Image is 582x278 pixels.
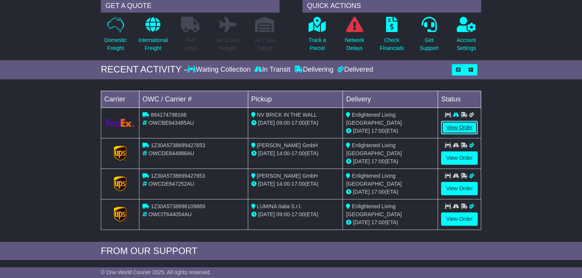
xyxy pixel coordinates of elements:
[309,36,326,52] p: Track a Parcel
[151,203,205,209] span: 1Z30A5738696109869
[149,211,192,217] span: OWCIT644054AU
[346,142,402,156] span: Enlightened Living [GEOGRAPHIC_DATA]
[257,173,318,179] span: [PERSON_NAME] GmbH
[419,16,439,56] a: GetSupport
[344,16,365,56] a: NetworkDelays
[258,150,275,156] span: [DATE]
[258,181,275,187] span: [DATE]
[258,120,275,126] span: [DATE]
[438,91,481,108] td: Status
[251,211,340,219] div: - (ETA)
[276,181,290,187] span: 14:00
[252,66,292,74] div: In Transit
[258,211,275,217] span: [DATE]
[291,120,305,126] span: 17:00
[114,176,127,191] img: GetCarrierServiceLogo
[151,142,205,148] span: 1Z30A5738699427653
[248,91,343,108] td: Pickup
[379,16,404,56] a: CheckFinancials
[346,219,435,227] div: (ETA)
[114,207,127,222] img: GetCarrierServiceLogo
[371,128,385,134] span: 17:00
[380,36,404,52] p: Check Financials
[276,211,290,217] span: 09:00
[441,182,478,195] a: View Order
[346,127,435,135] div: (ETA)
[181,36,200,52] p: Full Loads
[138,36,168,52] p: International Freight
[149,150,194,156] span: OWCDE644986AU
[353,189,370,195] span: [DATE]
[346,112,402,126] span: Enlightened Living [GEOGRAPHIC_DATA]
[343,91,438,108] td: Delivery
[420,36,438,52] p: Get Support
[353,219,370,225] span: [DATE]
[441,151,478,165] a: View Order
[139,91,248,108] td: OWC / Carrier #
[456,16,477,56] a: AccountSettings
[457,36,476,52] p: Account Settings
[291,181,305,187] span: 17:00
[217,36,239,52] p: Air & Sea Freight
[371,158,385,164] span: 17:00
[371,189,385,195] span: 17:00
[101,91,139,108] td: Carrier
[149,120,194,126] span: OWCBE643485AU
[276,150,290,156] span: 14:00
[101,64,187,75] div: RECENT ACTIVITY -
[308,16,327,56] a: Track aParcel
[346,157,435,166] div: (ETA)
[257,112,317,118] span: NV BRICK IN THE WALL
[251,119,340,127] div: - (ETA)
[346,203,402,217] span: Enlightened Living [GEOGRAPHIC_DATA]
[257,203,302,209] span: LUMINA Italia S.r.l.
[335,66,373,74] div: Delivered
[104,16,127,56] a: DomesticFreight
[106,119,134,127] img: GetCarrierServiceLogo
[353,158,370,164] span: [DATE]
[292,66,335,74] div: Delivering
[346,173,402,187] span: Enlightened Living [GEOGRAPHIC_DATA]
[441,212,478,226] a: View Order
[257,142,318,148] span: [PERSON_NAME] GmbH
[441,121,478,134] a: View Order
[104,36,126,52] p: Domestic Freight
[291,150,305,156] span: 17:00
[251,149,340,157] div: - (ETA)
[346,188,435,196] div: (ETA)
[151,112,186,118] span: 884174798166
[187,66,252,74] div: Waiting Collection
[276,120,290,126] span: 09:00
[291,211,305,217] span: 17:00
[114,146,127,161] img: GetCarrierServiceLogo
[371,219,385,225] span: 17:00
[101,246,481,257] div: FROM OUR SUPPORT
[138,16,168,56] a: InternationalFreight
[251,180,340,188] div: - (ETA)
[101,269,211,275] span: © One World Courier 2025. All rights reserved.
[149,181,194,187] span: OWCDE647252AU
[345,36,364,52] p: Network Delays
[255,36,275,52] p: Air / Sea Depot
[353,128,370,134] span: [DATE]
[151,173,205,179] span: 1Z30A5738699427653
